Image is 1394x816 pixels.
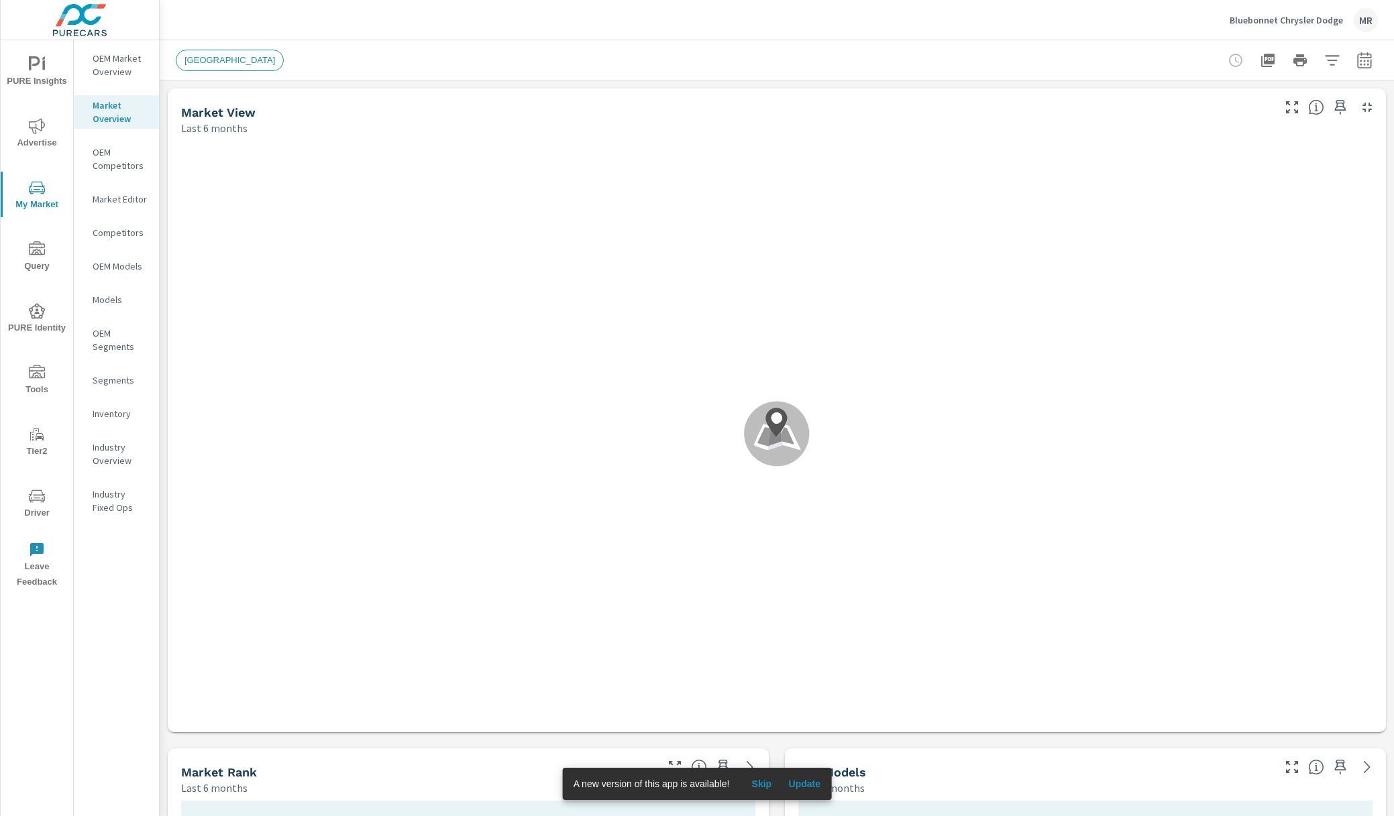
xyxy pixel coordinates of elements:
span: PURE Insights [5,56,69,89]
p: Last 6 months [181,120,248,136]
p: Last 6 months [181,780,248,796]
button: Make Fullscreen [1281,97,1303,118]
span: Query [5,241,69,274]
p: OEM Market Overview [93,52,148,78]
p: OEM Competitors [93,145,148,172]
div: OEM Models [74,256,159,276]
div: Models [74,290,159,310]
div: Industry Overview [74,437,159,471]
span: Save this to your personalized report [1330,97,1351,118]
p: Last 6 months [798,780,865,796]
div: OEM Competitors [74,142,159,176]
span: PURE Identity [5,303,69,336]
span: Save this to your personalized report [1330,756,1351,778]
span: Update [788,778,820,790]
span: Save this to your personalized report [712,756,734,778]
div: OEM Segments [74,323,159,357]
p: Industry Fixed Ops [93,487,148,514]
a: See more details in report [739,756,761,778]
h5: Market View [181,105,256,119]
button: Skip [740,773,783,795]
a: See more details in report [1356,756,1378,778]
span: A new version of this app is available! [574,778,730,789]
p: Market Overview [93,99,148,125]
p: Industry Overview [93,441,148,467]
p: Bluebonnet Chrysler Dodge [1230,14,1343,26]
div: Market Editor [74,189,159,209]
span: Understand by postal code where vehicles are selling. [Source: Market registration data from thir... [1308,99,1324,115]
div: Market Overview [74,95,159,129]
button: Apply Filters [1319,47,1346,74]
div: nav menu [1,40,73,595]
button: Select Date Range [1351,47,1378,74]
h5: Top Models [798,765,866,779]
h5: Market Rank [181,765,257,779]
button: Make Fullscreen [1281,756,1303,778]
span: Market Rank shows you how dealerships rank, in terms of sales, against other dealerships nationwi... [691,759,707,775]
button: Print Report [1287,47,1313,74]
div: Inventory [74,404,159,424]
span: [GEOGRAPHIC_DATA] [176,55,283,65]
div: Competitors [74,223,159,243]
p: Inventory [93,407,148,420]
span: Tools [5,365,69,398]
p: Competitors [93,226,148,239]
span: Skip [745,778,778,790]
div: Industry Fixed Ops [74,484,159,518]
div: OEM Market Overview [74,48,159,82]
span: Tier2 [5,426,69,459]
p: Segments [93,373,148,387]
div: MR [1354,8,1378,32]
p: Models [93,293,148,306]
p: OEM Segments [93,327,148,353]
button: Make Fullscreen [664,756,686,778]
span: Leave Feedback [5,542,69,590]
span: Find the biggest opportunities within your model lineup nationwide. [Source: Market registration ... [1308,759,1324,775]
span: Advertise [5,118,69,151]
div: Segments [74,370,159,390]
span: My Market [5,180,69,213]
button: "Export Report to PDF" [1254,47,1281,74]
button: Update [783,773,826,795]
p: Market Editor [93,192,148,206]
p: OEM Models [93,259,148,273]
span: Driver [5,488,69,521]
button: Minimize Widget [1356,97,1378,118]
